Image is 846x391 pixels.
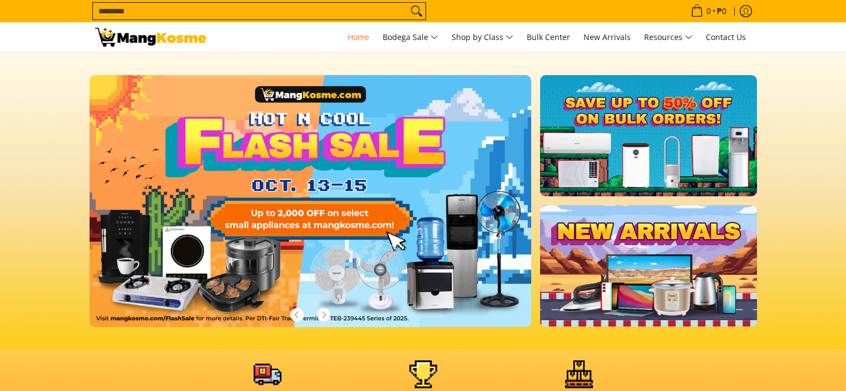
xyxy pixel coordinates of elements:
span: Shop by Class [452,31,513,44]
span: 0 [705,7,713,15]
a: Contact Us [700,22,751,52]
button: Previous [285,303,309,327]
span: • [687,5,730,17]
span: New Arrivals [583,32,631,42]
img: Mang Kosme: Your Home Appliances Warehouse Sale Partner! [95,28,206,47]
span: Home [348,32,369,42]
a: Resources [639,22,698,52]
span: Bulk Center [527,32,570,42]
span: Contact Us [706,32,746,42]
button: Next [311,303,336,327]
nav: Main Menu [217,22,751,52]
span: Resources [644,31,692,44]
a: New Arrivals [578,22,636,52]
button: Search [408,3,426,19]
span: ₱0 [715,7,728,15]
a: More [90,75,567,345]
a: Home [342,22,375,52]
a: Bodega Sale [377,22,444,52]
a: Bulk Center [521,22,576,52]
a: Shop by Class [446,22,519,52]
span: Bodega Sale [383,31,438,44]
